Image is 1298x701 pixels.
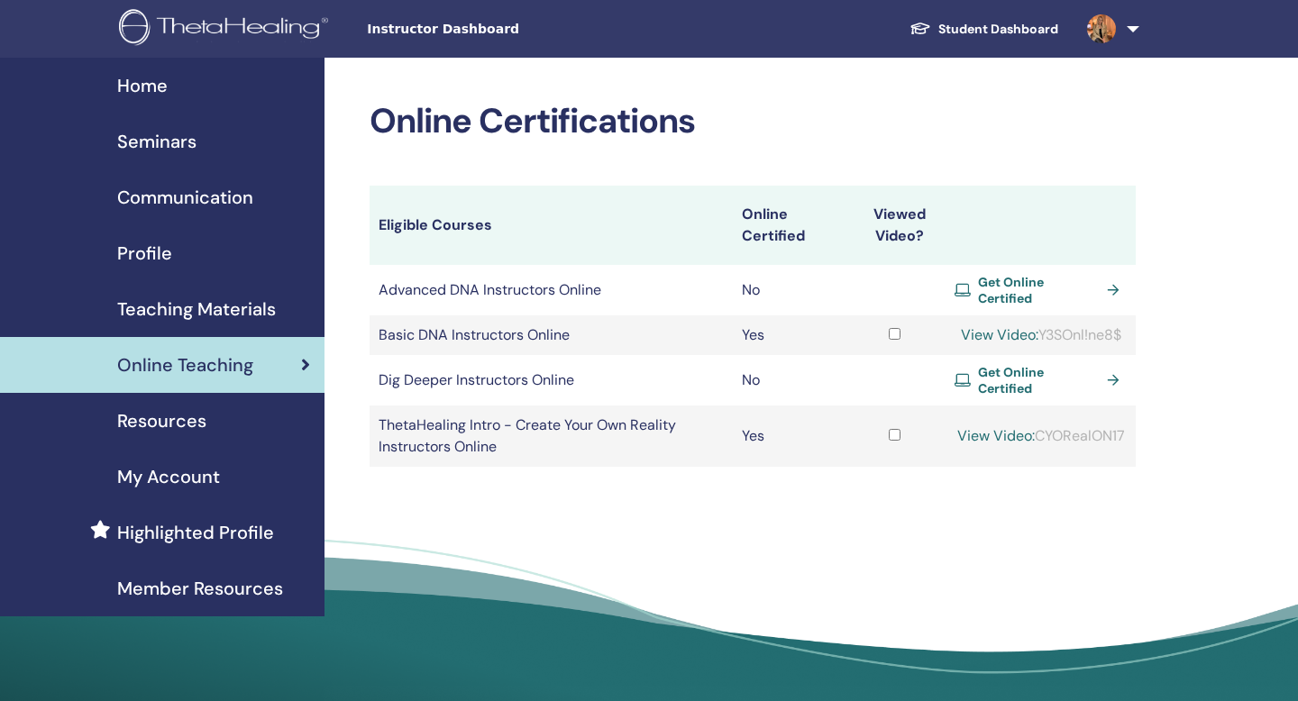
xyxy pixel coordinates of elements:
span: Seminars [117,128,197,155]
td: No [733,265,844,315]
a: View Video: [961,325,1038,344]
span: Communication [117,184,253,211]
div: Y3SOnl!ne8$ [955,324,1127,346]
td: ThetaHealing Intro - Create Your Own Reality Instructors Online [370,405,733,467]
img: default.jpg [1087,14,1116,43]
td: Basic DNA Instructors Online [370,315,733,355]
span: Get Online Certified [978,274,1100,306]
th: Online Certified [733,186,844,265]
div: CYORealON17 [955,425,1127,447]
img: graduation-cap-white.svg [910,21,931,36]
span: Resources [117,407,206,434]
a: Student Dashboard [895,13,1073,46]
span: My Account [117,463,220,490]
span: Teaching Materials [117,296,276,323]
span: Online Teaching [117,351,253,378]
span: Instructor Dashboard [367,20,637,39]
span: Highlighted Profile [117,519,274,546]
td: Advanced DNA Instructors Online [370,265,733,315]
td: No [733,355,844,405]
h2: Online Certifications [370,101,1136,142]
span: Home [117,72,168,99]
img: logo.png [119,9,334,50]
th: Viewed Video? [844,186,946,265]
th: Eligible Courses [370,186,733,265]
a: View Video: [957,426,1035,445]
span: Get Online Certified [978,364,1100,396]
td: Yes [733,405,844,467]
a: Get Online Certified [955,364,1127,396]
td: Dig Deeper Instructors Online [370,355,733,405]
a: Get Online Certified [955,274,1127,306]
td: Yes [733,315,844,355]
span: Member Resources [117,575,283,602]
span: Profile [117,240,172,267]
